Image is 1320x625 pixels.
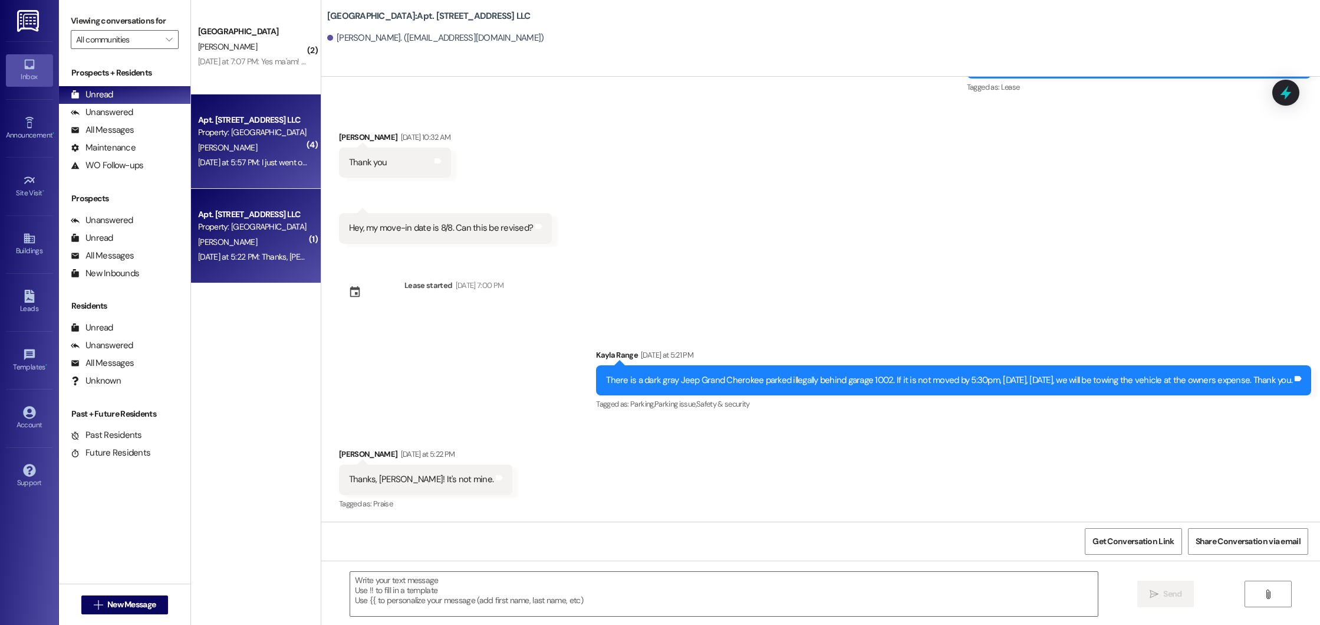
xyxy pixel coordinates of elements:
[1196,535,1301,548] span: Share Conversation via email
[349,222,533,234] div: Hey, my move-in date is 8/8. Can this be revised?
[349,473,493,486] div: Thanks, [PERSON_NAME]! It's not mine.
[198,142,257,153] span: [PERSON_NAME]
[596,349,1311,365] div: Kayla Range
[198,208,307,221] div: Apt. [STREET_ADDRESS] LLC
[198,41,257,52] span: [PERSON_NAME]
[6,171,53,202] a: Site Visit •
[339,131,451,148] div: [PERSON_NAME]
[1092,535,1174,548] span: Get Conversation Link
[71,124,134,136] div: All Messages
[967,78,1311,96] div: Tagged as:
[198,114,307,126] div: Apt. [STREET_ADDRESS] LLC
[373,499,393,509] span: Praise
[76,30,160,49] input: All communities
[630,399,654,409] span: Parking ,
[606,374,1292,387] div: There is a dark gray Jeep Grand Cherokee parked illegally behind garage 1002. If it is not moved ...
[71,339,133,352] div: Unanswered
[59,300,190,312] div: Residents
[42,187,44,195] span: •
[1163,588,1181,600] span: Send
[107,598,156,611] span: New Message
[6,403,53,434] a: Account
[6,460,53,492] a: Support
[52,129,54,138] span: •
[198,251,394,262] div: [DATE] at 5:22 PM: Thanks, [PERSON_NAME]! It's not mine.
[71,357,134,369] div: All Messages
[339,448,512,464] div: [PERSON_NAME]
[198,237,257,247] span: [PERSON_NAME]
[654,399,696,409] span: Parking issue ,
[198,25,307,38] div: [GEOGRAPHIC_DATA]
[1150,590,1158,599] i: 
[349,156,387,169] div: Thank you
[398,131,451,143] div: [DATE] 10:32 AM
[71,214,133,227] div: Unanswered
[45,361,47,369] span: •
[6,54,53,86] a: Inbox
[198,157,646,168] div: [DATE] at 5:57 PM: I just went over there and talked to my neighbor I feel awful! I told her it w...
[71,232,113,244] div: Unread
[1001,82,1020,92] span: Lease
[453,279,504,292] div: [DATE] 7:00 PM
[404,279,453,292] div: Lease started
[1263,590,1272,599] i: 
[94,600,103,610] i: 
[327,32,544,44] div: [PERSON_NAME]. ([EMAIL_ADDRESS][DOMAIN_NAME])
[166,35,172,44] i: 
[71,322,113,334] div: Unread
[71,12,179,30] label: Viewing conversations for
[327,10,531,22] b: [GEOGRAPHIC_DATA]: Apt. [STREET_ADDRESS] LLC
[81,595,169,614] button: New Message
[71,142,136,154] div: Maintenance
[59,67,190,79] div: Prospects + Residents
[71,429,142,441] div: Past Residents
[71,159,143,172] div: WO Follow-ups
[198,56,455,67] div: [DATE] at 7:07 PM: Yes ma'am! What's the unit number for the other Carlyle?
[596,395,1311,413] div: Tagged as:
[71,250,134,262] div: All Messages
[198,126,307,139] div: Property: [GEOGRAPHIC_DATA]
[339,495,512,512] div: Tagged as:
[398,448,455,460] div: [DATE] at 5:22 PM
[6,345,53,377] a: Templates •
[1137,581,1194,607] button: Send
[6,228,53,260] a: Buildings
[17,10,41,32] img: ResiDesk Logo
[1188,528,1308,555] button: Share Conversation via email
[71,375,121,387] div: Unknown
[638,349,693,361] div: [DATE] at 5:21 PM
[198,221,307,233] div: Property: [GEOGRAPHIC_DATA]
[1085,528,1181,555] button: Get Conversation Link
[59,408,190,420] div: Past + Future Residents
[696,399,750,409] span: Safety & security
[71,106,133,119] div: Unanswered
[71,267,139,280] div: New Inbounds
[71,89,113,101] div: Unread
[71,447,150,459] div: Future Residents
[59,192,190,205] div: Prospects
[6,286,53,318] a: Leads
